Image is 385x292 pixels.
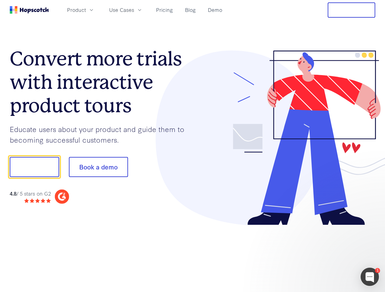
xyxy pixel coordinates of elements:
button: Use Cases [105,5,146,15]
a: Demo [205,5,225,15]
a: Blog [183,5,198,15]
div: / 5 stars on G2 [10,190,51,197]
button: Book a demo [69,157,128,177]
p: Educate users about your product and guide them to becoming successful customers. [10,124,193,145]
button: Free Trial [328,2,375,18]
h1: Convert more trials with interactive product tours [10,47,193,117]
button: Product [63,5,98,15]
div: 1 [375,268,380,273]
a: Home [10,6,49,14]
span: Use Cases [109,6,134,14]
a: Pricing [154,5,175,15]
span: Product [67,6,86,14]
strong: 4.8 [10,190,16,197]
button: Show me! [10,157,59,177]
